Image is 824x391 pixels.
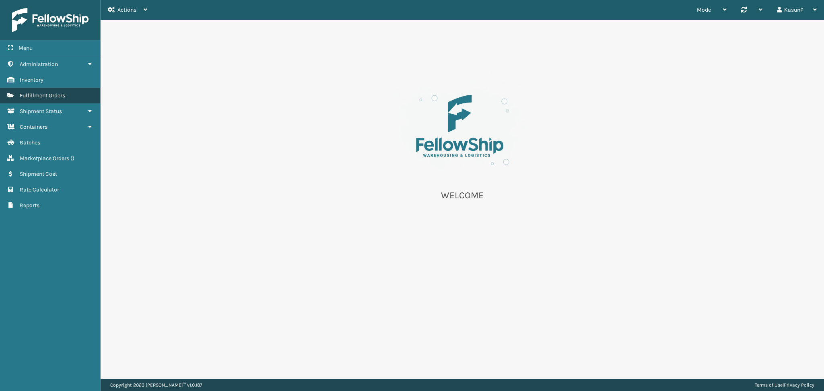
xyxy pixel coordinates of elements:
div: | [755,379,814,391]
a: Privacy Policy [784,382,814,388]
span: Containers [20,123,47,130]
span: Menu [19,45,33,51]
span: Batches [20,139,40,146]
span: Administration [20,61,58,68]
p: WELCOME [382,189,543,202]
img: logo [12,8,89,32]
span: Marketplace Orders [20,155,69,162]
span: Reports [20,202,39,209]
span: Shipment Cost [20,171,57,177]
span: Fulfillment Orders [20,92,65,99]
span: Actions [117,6,136,13]
p: Copyright 2023 [PERSON_NAME]™ v 1.0.187 [110,379,202,391]
a: Terms of Use [755,382,783,388]
span: Rate Calculator [20,186,59,193]
span: Mode [697,6,711,13]
span: Shipment Status [20,108,62,115]
img: es-welcome.8eb42ee4.svg [382,68,543,180]
span: Inventory [20,76,43,83]
span: ( ) [70,155,74,162]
